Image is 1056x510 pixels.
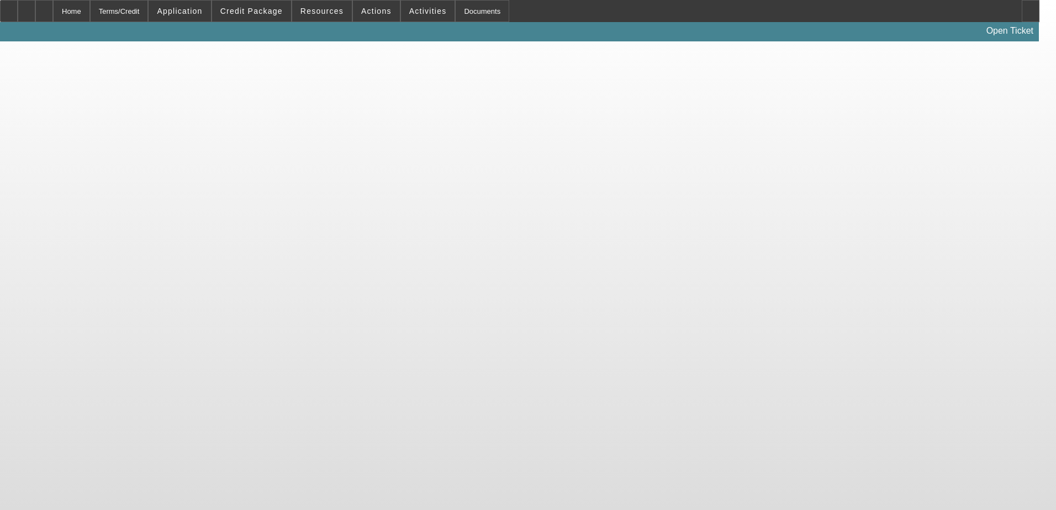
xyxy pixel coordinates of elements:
button: Activities [401,1,455,22]
button: Application [149,1,210,22]
span: Activities [409,7,447,15]
button: Actions [353,1,400,22]
button: Credit Package [212,1,291,22]
span: Actions [361,7,392,15]
span: Resources [300,7,344,15]
span: Credit Package [220,7,283,15]
button: Resources [292,1,352,22]
span: Application [157,7,202,15]
a: Open Ticket [982,22,1038,40]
